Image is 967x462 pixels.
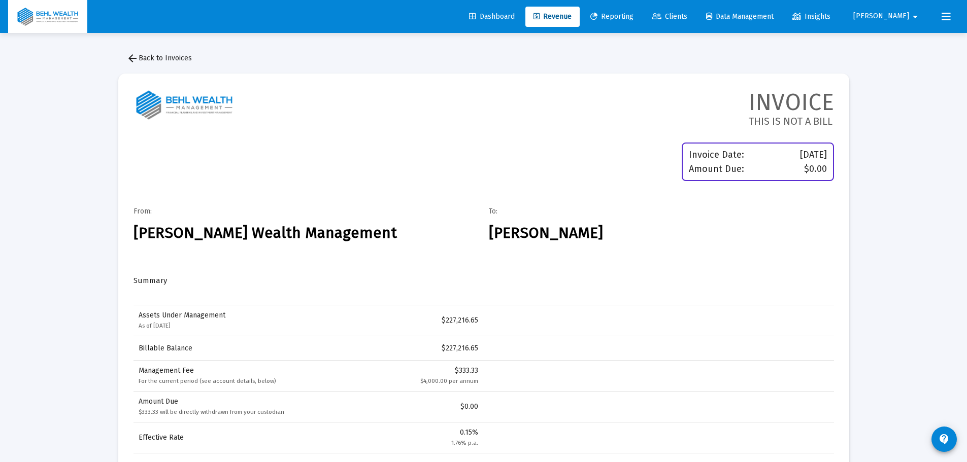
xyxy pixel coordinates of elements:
[118,48,200,68] button: Back to Invoices
[139,397,374,417] div: Amount Due
[139,408,284,415] small: $333.33 will be directly withdrawn from your custodian
[384,402,478,412] div: $0.00
[126,52,139,64] mat-icon: arrow_back
[16,7,80,27] img: Dashboard
[384,343,478,353] div: $227,216.65
[533,12,572,21] span: Revenue
[582,7,642,27] a: Reporting
[134,89,235,121] img: firm logo
[134,305,834,453] div: Data grid
[420,377,478,384] small: $4,000.00 per annum
[792,12,830,21] span: Insights
[698,7,782,27] a: Data Management
[134,274,834,287] h4: Summary
[689,164,827,174] div: Amount Due:
[469,12,515,21] span: Dashboard
[909,7,921,27] mat-icon: arrow_drop_down
[784,7,839,27] a: Insights
[525,7,580,27] a: Revenue
[804,164,827,174] span: $0.00
[800,150,827,160] span: [DATE]
[748,116,834,126] h5: THIS IS NOT A BILL
[748,89,834,116] h3: INVOICE
[841,6,933,26] button: [PERSON_NAME]
[134,227,479,239] h4: [PERSON_NAME] Wealth Management
[384,428,478,448] div: 0.15%
[938,433,950,445] mat-icon: contact_support
[139,433,374,443] div: Effective Rate
[134,206,479,249] div: From:
[689,150,827,160] div: Invoice Date:
[461,7,523,27] a: Dashboard
[489,227,834,239] h4: [PERSON_NAME]
[139,366,374,386] div: Management Fee
[139,343,374,353] div: Billable Balance
[590,12,633,21] span: Reporting
[139,322,171,329] small: As of [DATE]
[489,206,834,249] div: To:
[853,12,909,21] span: [PERSON_NAME]
[384,366,478,386] div: $333.33
[652,12,687,21] span: Clients
[451,439,478,446] small: 1.76% p.a.
[139,377,276,384] small: For the current period (see account details, below)
[139,310,374,331] div: Assets Under Management
[706,12,774,21] span: Data Management
[126,54,192,62] span: Back to Invoices
[384,315,478,326] div: $227,216.65
[644,7,695,27] a: Clients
